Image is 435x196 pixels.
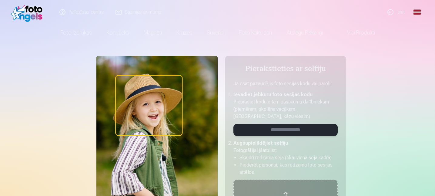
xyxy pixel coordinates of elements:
a: Visi produkti [330,24,382,41]
p: Fotogrāfijai jāatbilst : [233,147,338,154]
li: Skaidri redzama seja (tikai viena seja kadrā) [239,154,338,161]
a: Krūzes [169,24,199,41]
img: /fa1 [11,2,46,22]
a: Komplekti [99,24,136,41]
b: Ievadiet jebkuru foto sesijas kodu [233,92,313,97]
h4: Pierakstieties ar selfiju [233,64,338,74]
a: Foto izdrukas [53,24,99,41]
a: Suvenīri [199,24,232,41]
b: Augšupielādējiet selfiju [233,140,288,146]
p: Ja esat pazaudējis foto sesijas kodu vai paroli : [233,80,338,91]
a: Foto kalendāri [232,24,279,41]
a: Atslēgu piekariņi [279,24,330,41]
li: Piederēt personai, kas redzama foto sesijas attēlos [239,161,338,176]
a: Magnēti [136,24,169,41]
p: Pieprasiet kodu citam pasākuma dalībniekam (piemēram, skolēna vecākam, [GEOGRAPHIC_DATA], kāzu vi... [233,98,338,120]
